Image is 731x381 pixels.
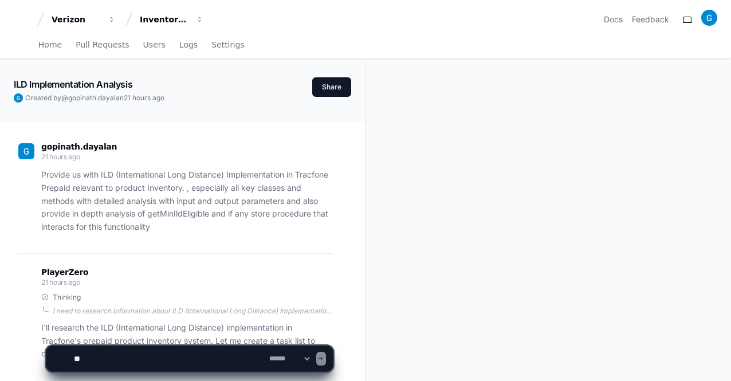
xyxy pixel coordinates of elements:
span: Users [143,41,166,48]
p: Provide us with ILD (International Long Distance) Implementation in Tracfone Prepaid relevant to ... [41,168,333,234]
a: Pull Requests [76,32,129,58]
div: Verizon [52,14,101,25]
span: Created by [25,93,164,103]
app-text-character-animate: ILD Implementation Analysis [14,78,132,90]
a: Docs [604,14,623,25]
span: 21 hours ago [124,93,164,102]
div: Inventory Management [140,14,189,25]
span: Logs [179,41,198,48]
a: Home [38,32,62,58]
img: ACg8ocLgD4B0PbMnFCRezSs6CxZErLn06tF4Svvl2GU3TFAxQEAh9w=s96-c [18,143,34,159]
span: PlayerZero [41,269,88,276]
a: Logs [179,32,198,58]
img: ACg8ocLgD4B0PbMnFCRezSs6CxZErLn06tF4Svvl2GU3TFAxQEAh9w=s96-c [14,93,23,103]
span: Home [38,41,62,48]
span: 21 hours ago [41,152,80,161]
button: Share [312,77,351,97]
span: Pull Requests [76,41,129,48]
span: @ [61,93,68,102]
div: I need to research information about ILD (International Long Distance) Implementation in Tracfone... [53,307,333,316]
span: gopinath.dayalan [68,93,124,102]
p: I'll research the ILD (International Long Distance) implementation in Tracfone's prepaid product ... [41,321,333,360]
a: Users [143,32,166,58]
span: Settings [211,41,244,48]
button: Verizon [47,9,120,30]
img: ACg8ocLgD4B0PbMnFCRezSs6CxZErLn06tF4Svvl2GU3TFAxQEAh9w=s96-c [701,10,717,26]
span: 21 hours ago [41,278,80,286]
a: Settings [211,32,244,58]
button: Feedback [632,14,669,25]
iframe: Open customer support [694,343,725,374]
span: gopinath.dayalan [41,142,117,151]
button: Inventory Management [135,9,209,30]
span: Thinking [53,293,81,302]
